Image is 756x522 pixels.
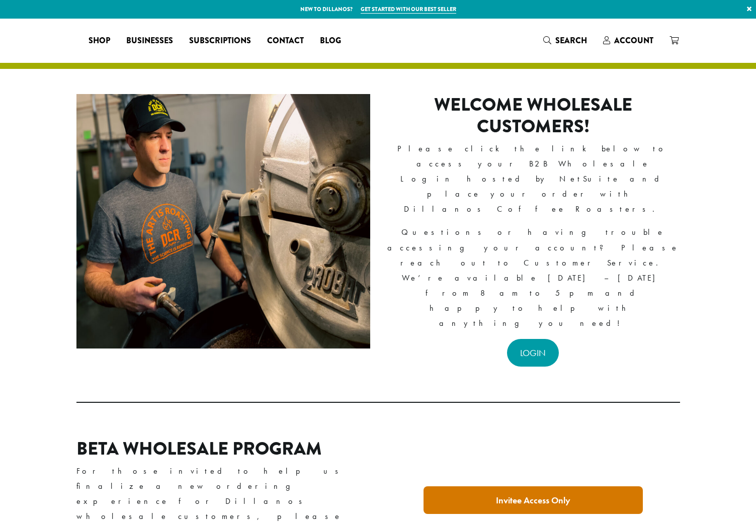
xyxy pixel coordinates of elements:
span: Businesses [126,35,173,47]
span: Subscriptions [189,35,251,47]
a: Shop [80,33,118,49]
a: LOGIN [507,339,559,367]
span: Shop [89,35,110,47]
span: Search [555,35,587,46]
span: Account [614,35,653,46]
p: Questions or having trouble accessing your account? Please reach out to Customer Service. We’re a... [386,225,680,331]
a: Invitee Access Only [424,486,643,514]
strong: Invitee Access Only [496,494,570,506]
span: Blog [320,35,341,47]
span: Contact [267,35,304,47]
h2: Beta Wholesale Program [76,438,370,460]
a: Get started with our best seller [361,5,456,14]
h2: Welcome Wholesale Customers! [386,94,680,137]
a: Search [535,32,595,49]
p: Please click the link below to access your B2B Wholesale Login hosted by NetSuite and place your ... [386,141,680,217]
